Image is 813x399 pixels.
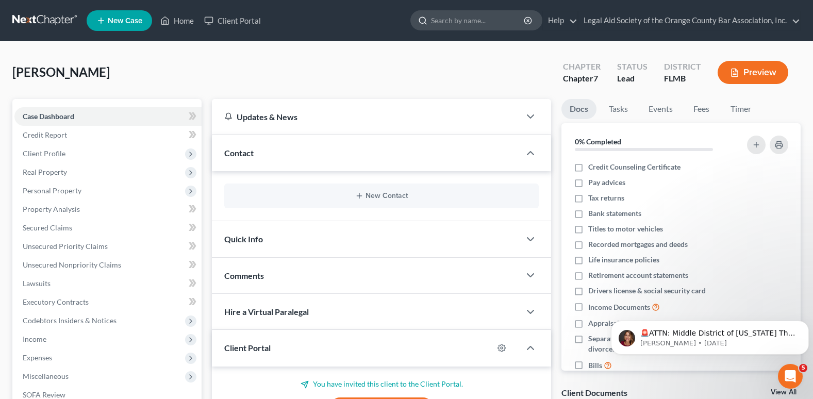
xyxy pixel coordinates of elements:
[601,99,636,119] a: Tasks
[23,205,80,213] span: Property Analysis
[607,299,813,371] iframe: Intercom notifications message
[224,379,539,389] p: You have invited this client to the Client Portal.
[14,293,202,311] a: Executory Contracts
[224,271,264,280] span: Comments
[588,270,688,280] span: Retirement account statements
[588,177,625,188] span: Pay advices
[224,343,271,353] span: Client Portal
[685,99,718,119] a: Fees
[588,360,602,371] span: Bills
[543,11,577,30] a: Help
[108,17,142,25] span: New Case
[224,307,309,317] span: Hire a Virtual Paralegal
[578,11,800,30] a: Legal Aid Society of the Orange County Bar Association, Inc.
[23,353,52,362] span: Expenses
[588,318,644,328] span: Appraisal reports
[23,335,46,343] span: Income
[14,274,202,293] a: Lawsuits
[23,186,81,195] span: Personal Property
[722,99,759,119] a: Timer
[588,239,688,250] span: Recorded mortgages and deeds
[575,137,621,146] strong: 0% Completed
[799,364,807,372] span: 5
[640,99,681,119] a: Events
[23,372,69,380] span: Miscellaneous
[778,364,803,389] iframe: Intercom live chat
[23,168,67,176] span: Real Property
[563,73,601,85] div: Chapter
[14,107,202,126] a: Case Dashboard
[718,61,788,84] button: Preview
[155,11,199,30] a: Home
[664,61,701,73] div: District
[233,192,530,200] button: New Contact
[23,279,51,288] span: Lawsuits
[14,237,202,256] a: Unsecured Priority Claims
[588,302,650,312] span: Income Documents
[12,64,110,79] span: [PERSON_NAME]
[23,112,74,121] span: Case Dashboard
[561,99,596,119] a: Docs
[23,223,72,232] span: Secured Claims
[563,61,601,73] div: Chapter
[431,11,525,30] input: Search by name...
[617,73,648,85] div: Lead
[588,286,706,296] span: Drivers license & social security card
[771,389,797,396] a: View All
[561,387,627,398] div: Client Documents
[23,130,67,139] span: Credit Report
[14,200,202,219] a: Property Analysis
[588,162,681,172] span: Credit Counseling Certificate
[199,11,266,30] a: Client Portal
[14,219,202,237] a: Secured Claims
[664,73,701,85] div: FLMB
[23,297,89,306] span: Executory Contracts
[617,61,648,73] div: Status
[588,224,663,234] span: Titles to motor vehicles
[14,256,202,274] a: Unsecured Nonpriority Claims
[224,148,254,158] span: Contact
[588,334,732,354] span: Separation agreements or decrees of divorces
[23,316,117,325] span: Codebtors Insiders & Notices
[14,126,202,144] a: Credit Report
[23,390,65,399] span: SOFA Review
[588,193,624,203] span: Tax returns
[224,111,508,122] div: Updates & News
[224,234,263,244] span: Quick Info
[588,255,659,265] span: Life insurance policies
[593,73,598,83] span: 7
[23,260,121,269] span: Unsecured Nonpriority Claims
[23,242,108,251] span: Unsecured Priority Claims
[588,208,641,219] span: Bank statements
[23,149,65,158] span: Client Profile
